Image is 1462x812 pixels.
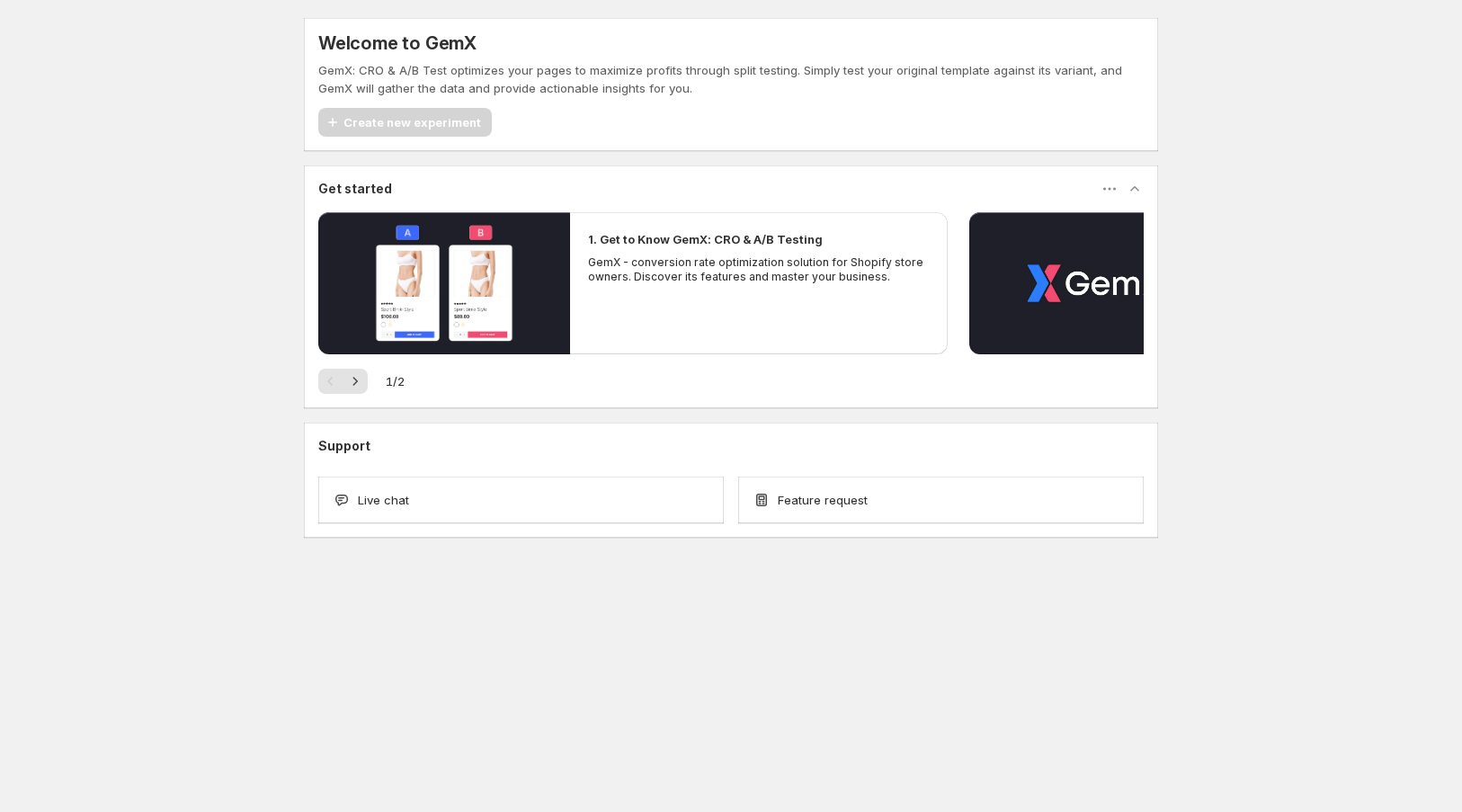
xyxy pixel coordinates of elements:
h2: 1. Get to Know GemX: CRO & A/B Testing [588,230,823,248]
span: Live chat [358,491,409,509]
p: GemX: CRO & A/B Test optimizes your pages to maximize profits through split testing. Simply test ... [318,61,1144,97]
h3: Support [318,437,370,455]
span: 1 / 2 [386,372,405,390]
span: Feature request [778,491,868,509]
p: GemX - conversion rate optimization solution for Shopify store owners. Discover its features and ... [588,255,930,284]
h5: Welcome to GemX [318,32,477,54]
h3: Get started [318,180,392,198]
